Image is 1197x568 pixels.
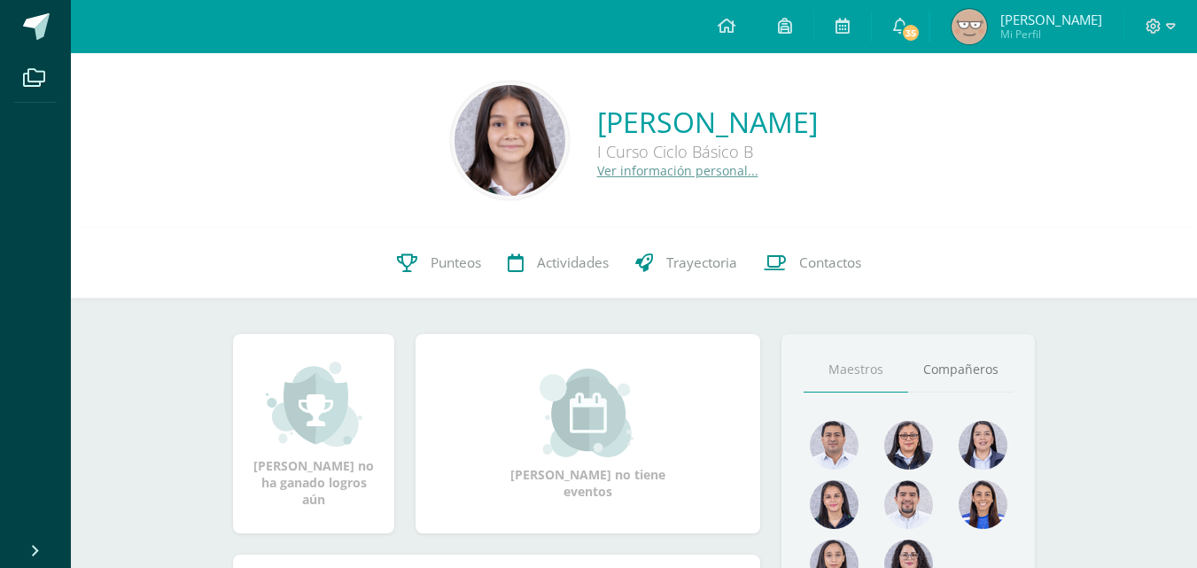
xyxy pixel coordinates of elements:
img: 9a0812c6f881ddad7942b4244ed4a083.png [810,421,859,470]
a: [PERSON_NAME] [597,103,818,141]
a: Trayectoria [622,228,750,299]
img: a5c04a697988ad129bdf05b8f922df21.png [959,480,1007,529]
span: [PERSON_NAME] [1000,11,1102,28]
img: achievement_small.png [266,360,362,448]
a: Compañeros [908,347,1013,393]
a: Punteos [384,228,494,299]
a: Ver información personal... [597,162,758,179]
img: event_small.png [540,369,636,457]
img: d792aa8378611bc2176bef7acb84e6b1.png [959,421,1007,470]
img: 9558dc197a1395bf0f918453002107e5.png [884,421,933,470]
span: Trayectoria [666,253,737,272]
a: Actividades [494,228,622,299]
span: Contactos [799,253,861,272]
a: Contactos [750,228,874,299]
img: f2c936a4954bcb266aca92a8720a3b9f.png [884,480,933,529]
img: bbbd50c2853d0f27ba28358979462f5b.png [455,85,565,196]
span: Mi Perfil [1000,27,1102,42]
a: Maestros [804,347,908,393]
span: Actividades [537,253,609,272]
span: Punteos [431,253,481,272]
div: I Curso Ciclo Básico B [597,141,818,162]
div: [PERSON_NAME] no ha ganado logros aún [251,360,377,508]
span: 35 [900,23,920,43]
img: 9c98bbe379099fee322dc40a884c11d7.png [952,9,987,44]
img: 6bc5668d4199ea03c0854e21131151f7.png [810,480,859,529]
div: [PERSON_NAME] no tiene eventos [500,369,677,500]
